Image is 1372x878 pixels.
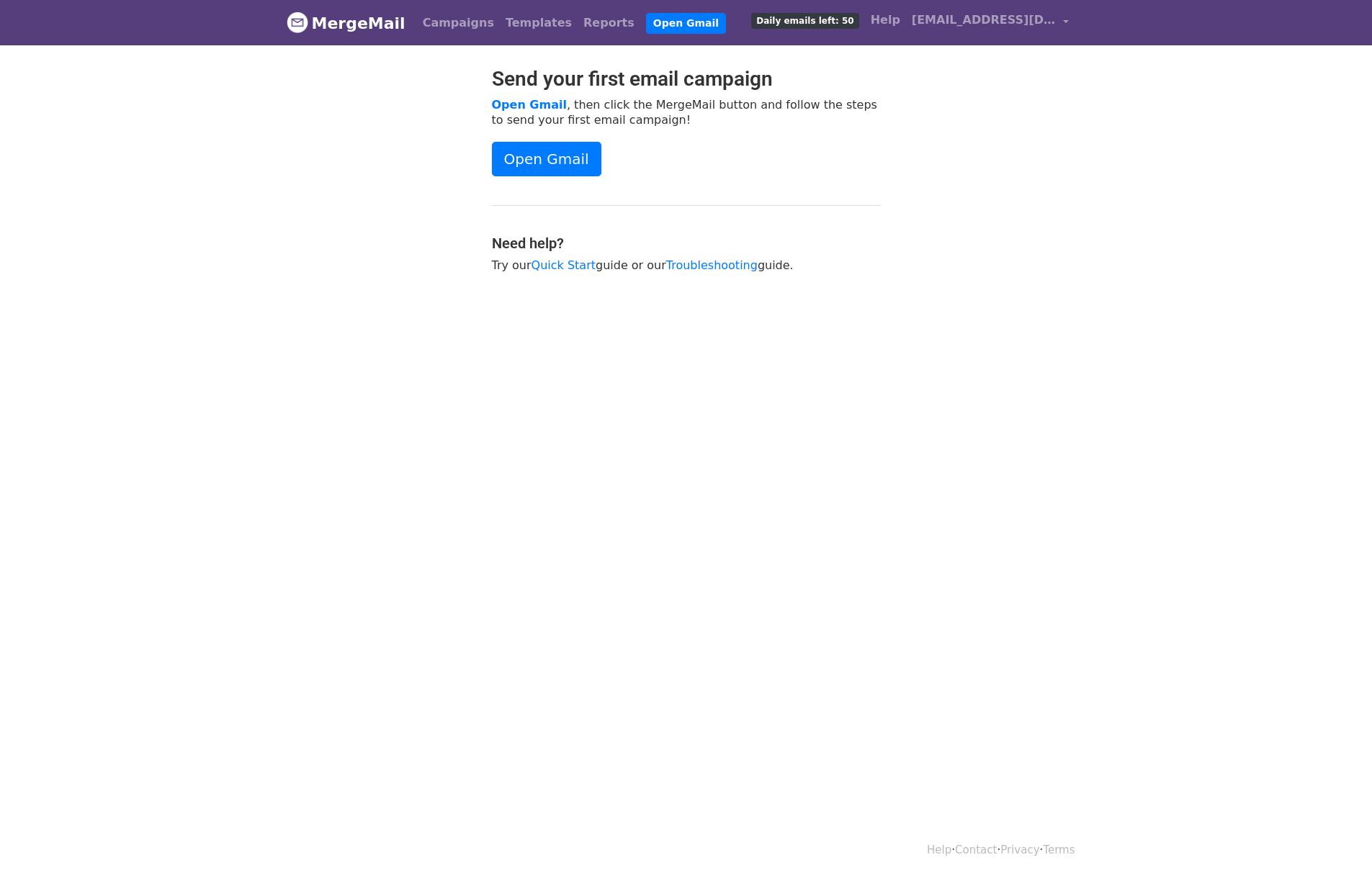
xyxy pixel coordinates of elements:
img: MergeMail logo [287,12,308,33]
a: Quick Start [532,258,596,272]
a: Daily emails left: 50 [745,6,864,35]
h2: Send your first email campaign [492,67,881,91]
a: Campaigns [417,9,500,37]
a: Help [865,6,906,35]
a: Contact [955,843,997,856]
a: Open Gmail [492,98,567,112]
p: , then click the MergeMail button and follow the steps to send your first email campaign! [492,97,881,127]
a: [EMAIL_ADDRESS][DOMAIN_NAME] [906,6,1075,40]
a: Open Gmail [646,13,726,34]
h4: Need help? [492,235,881,252]
a: MergeMail [287,8,405,38]
span: [EMAIL_ADDRESS][DOMAIN_NAME] [912,12,1056,29]
a: Open Gmail [492,142,601,176]
p: Try our guide or our guide. [492,258,881,273]
a: Privacy [1000,843,1039,856]
a: Templates [500,9,578,37]
span: Daily emails left: 50 [751,13,858,29]
a: Terms [1043,843,1075,856]
a: Help [927,843,951,856]
a: Reports [578,9,640,37]
iframe: Chat Widget [1300,809,1372,878]
a: Troubleshooting [666,258,758,272]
